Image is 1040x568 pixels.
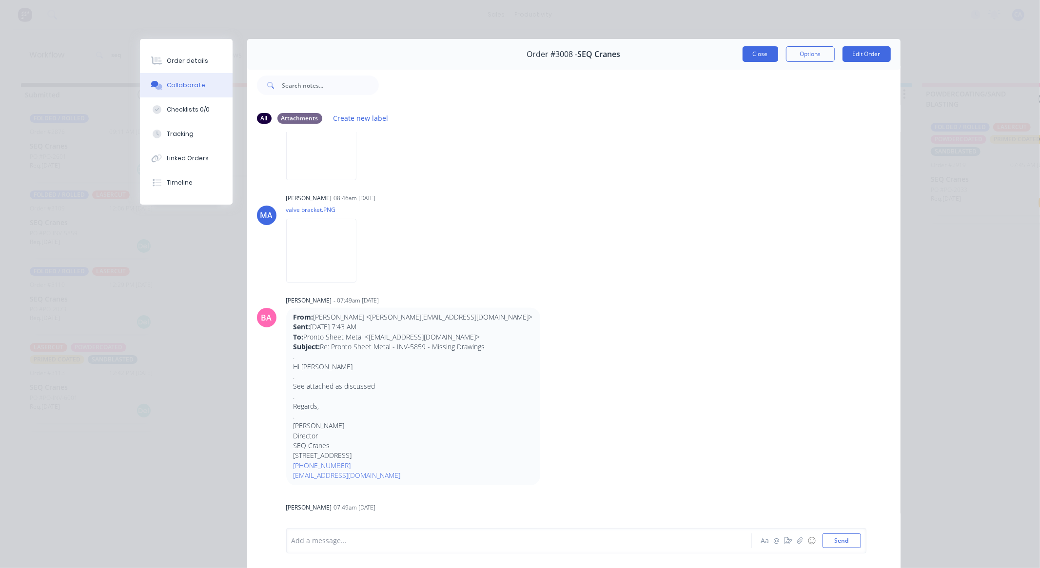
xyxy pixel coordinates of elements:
div: [PERSON_NAME] [286,194,332,203]
p: Director [294,432,533,441]
div: BA [261,312,272,323]
p: Hi [PERSON_NAME] [294,362,533,372]
p: See attached as discussed [294,382,533,392]
button: Options [786,46,835,62]
p: valve bracket.PNG [286,206,366,214]
button: Close [743,46,778,62]
button: Create new label [328,112,393,125]
div: Checklists 0/0 [167,105,210,114]
button: Checklists 0/0 [140,97,233,122]
div: Attachments [277,113,322,124]
button: Collaborate [140,73,233,97]
p: Regards, [294,402,533,412]
div: MA [260,209,273,221]
strong: To: [294,333,304,342]
button: Aa [759,535,771,547]
div: Linked Orders [167,154,209,163]
div: - 07:49am [DATE] [334,296,379,305]
div: Collaborate [167,81,205,90]
div: 07:49am [DATE] [334,503,376,512]
button: Order details [140,49,233,73]
div: [PERSON_NAME] [286,503,332,512]
button: Tracking [140,122,233,146]
p: SEQ Cranes [STREET_ADDRESS] [294,441,533,461]
p: [PERSON_NAME] [294,421,533,431]
button: Edit Order [843,46,891,62]
div: All [257,113,272,124]
p: . [294,372,533,382]
strong: Sent: [294,322,311,332]
span: SEQ Cranes [578,50,621,59]
input: Search notes... [282,76,379,95]
button: Send [823,533,861,548]
strong: Subject: [294,342,320,352]
div: Order details [167,57,208,65]
button: ☺ [806,535,818,547]
span: Order #3008 - [527,50,578,59]
div: Timeline [167,178,193,187]
a: [PHONE_NUMBER] [294,461,351,471]
a: [EMAIL_ADDRESS][DOMAIN_NAME] [294,471,401,480]
p: . [294,412,533,421]
button: @ [771,535,783,547]
p: . [294,352,533,362]
button: Timeline [140,170,233,195]
div: Tracking [167,130,194,138]
button: Linked Orders [140,146,233,170]
p: [PERSON_NAME] <[PERSON_NAME][EMAIL_ADDRESS][DOMAIN_NAME]> [DATE] 7:43 AM Pronto Sheet Metal <[EMA... [294,313,533,352]
div: 08:46am [DATE] [334,194,376,203]
div: [PERSON_NAME] [286,296,332,305]
p: . [294,392,533,402]
strong: From: [294,313,314,322]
